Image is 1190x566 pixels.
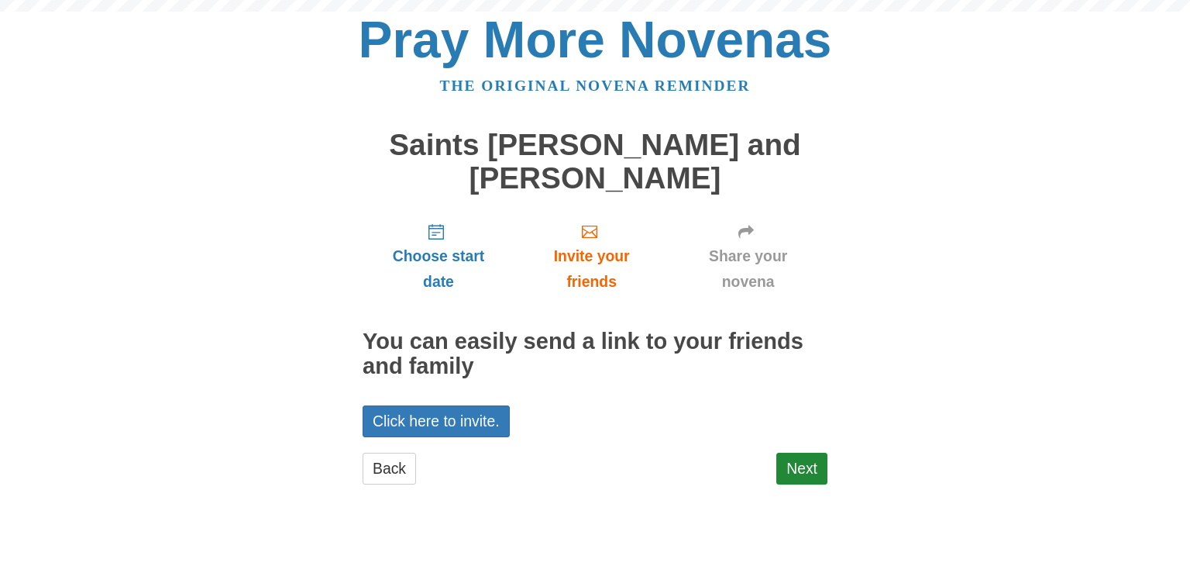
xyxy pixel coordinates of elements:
[669,210,827,302] a: Share your novena
[363,453,416,485] a: Back
[530,243,653,295] span: Invite your friends
[378,243,499,295] span: Choose start date
[363,330,827,379] h2: You can easily send a link to your friends and family
[440,78,751,94] a: The original novena reminder
[514,210,669,302] a: Invite your friends
[363,210,514,302] a: Choose start date
[776,453,827,485] a: Next
[363,129,827,195] h1: Saints [PERSON_NAME] and [PERSON_NAME]
[363,406,510,437] a: Click here to invite.
[359,11,832,68] a: Pray More Novenas
[684,243,812,295] span: Share your novena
